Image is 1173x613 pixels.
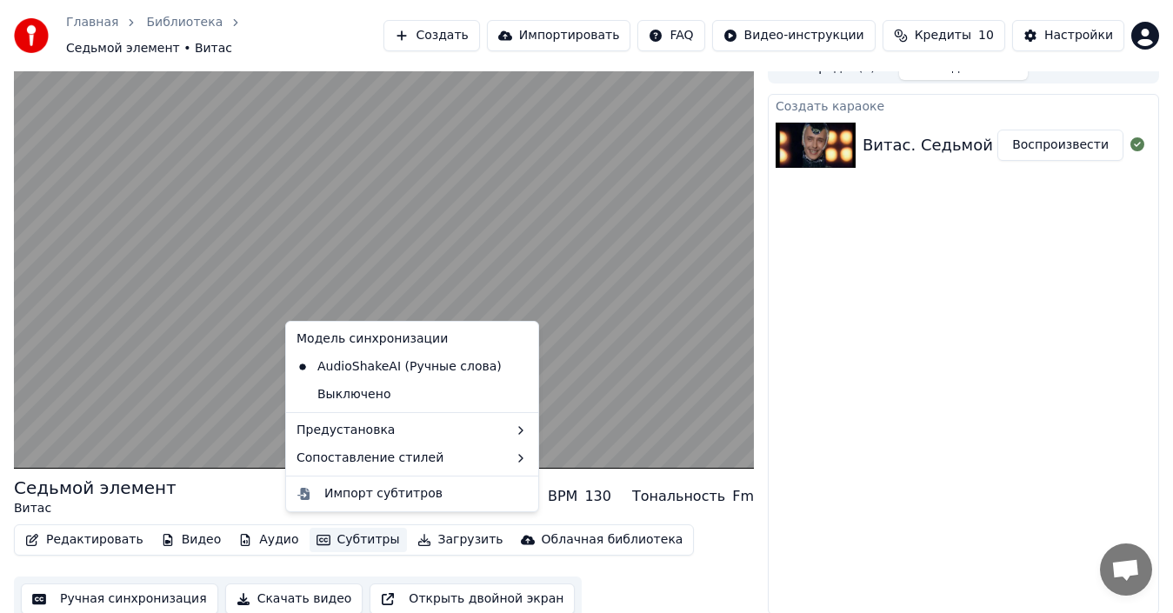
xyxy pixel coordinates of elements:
div: BPM [548,486,577,507]
div: Витас [14,500,177,517]
div: Настройки [1044,27,1113,44]
button: FAQ [637,20,704,51]
div: Тональность [632,486,725,507]
a: Библиотека [146,14,223,31]
button: Редактировать [18,528,150,552]
span: 10 [978,27,994,44]
div: 130 [584,486,611,507]
div: AudioShakeAI (Ручные слова) [290,353,509,381]
button: Видео [154,528,229,552]
button: Воспроизвести [997,130,1123,161]
button: Кредиты10 [883,20,1005,51]
nav: breadcrumb [66,14,383,57]
button: Создать [383,20,479,51]
button: Субтитры [310,528,407,552]
div: Fm [732,486,754,507]
div: Импорт субтитров [324,485,443,503]
div: Сопоставление стилей [290,444,535,472]
button: Аудио [231,528,305,552]
div: Облачная библиотека [542,531,683,549]
div: Создать караоке [769,95,1158,116]
button: Видео-инструкции [712,20,876,51]
span: Седьмой элемент • Витас [66,40,232,57]
div: Предустановка [290,416,535,444]
button: Загрузить [410,528,510,552]
button: Импортировать [487,20,631,51]
a: Открытый чат [1100,543,1152,596]
div: Седьмой элемент [14,476,177,500]
img: youka [14,18,49,53]
div: Витас. Седьмой элемент, 2002 [863,133,1116,157]
span: Кредиты [915,27,971,44]
div: Модель синхронизации [290,325,535,353]
a: Главная [66,14,118,31]
button: Настройки [1012,20,1124,51]
div: Выключено [290,381,535,409]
